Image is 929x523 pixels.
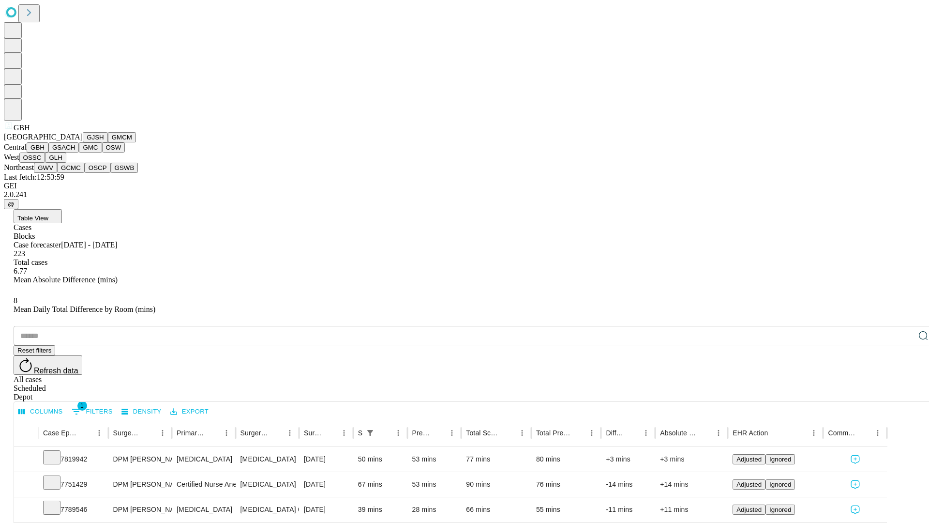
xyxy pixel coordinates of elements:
button: GSWB [111,163,138,173]
div: 28 mins [412,497,457,522]
button: OSSC [19,153,45,163]
div: 77 mins [466,447,526,472]
div: 7789546 [43,497,104,522]
button: Sort [698,426,712,440]
div: 39 mins [358,497,403,522]
span: [DATE] - [DATE] [61,241,117,249]
button: Show filters [69,404,115,419]
button: Sort [502,426,515,440]
span: Last fetch: 12:53:59 [4,173,64,181]
div: Surgery Date [304,429,323,437]
span: GBH [14,123,30,132]
div: DPM [PERSON_NAME] [113,497,167,522]
span: 6.77 [14,267,27,275]
button: Sort [270,426,283,440]
div: 66 mins [466,497,526,522]
button: Sort [142,426,156,440]
span: [GEOGRAPHIC_DATA] [4,133,83,141]
button: Menu [639,426,653,440]
span: Ignored [769,481,791,488]
div: Certified Nurse Anesthetist [177,472,230,497]
button: GSACH [48,142,79,153]
div: 53 mins [412,472,457,497]
button: Menu [283,426,297,440]
div: [MEDICAL_DATA] [240,472,294,497]
div: Predicted In Room Duration [412,429,431,437]
span: @ [8,200,15,208]
button: Expand [19,477,33,493]
div: 7751429 [43,472,104,497]
div: Comments [828,429,856,437]
span: West [4,153,19,161]
div: 90 mins [466,472,526,497]
button: Adjusted [733,454,765,464]
button: Reset filters [14,345,55,355]
button: Menu [220,426,233,440]
button: Menu [92,426,106,440]
button: OSW [102,142,125,153]
div: [MEDICAL_DATA] [177,447,230,472]
div: 1 active filter [363,426,377,440]
div: -11 mins [606,497,650,522]
span: Ignored [769,506,791,513]
button: Show filters [363,426,377,440]
button: Sort [206,426,220,440]
button: GJSH [83,132,108,142]
button: Ignored [765,479,795,490]
button: GLH [45,153,66,163]
div: 76 mins [536,472,597,497]
div: Difference [606,429,625,437]
div: 55 mins [536,497,597,522]
button: Sort [378,426,391,440]
div: Absolute Difference [660,429,697,437]
div: 67 mins [358,472,403,497]
span: 1 [77,401,87,411]
span: Mean Absolute Difference (mins) [14,276,118,284]
div: DPM [PERSON_NAME] [113,472,167,497]
button: @ [4,199,18,209]
div: [DATE] [304,447,348,472]
button: Menu [337,426,351,440]
span: Total cases [14,258,47,266]
button: GWV [34,163,57,173]
div: +11 mins [660,497,723,522]
span: Case forecaster [14,241,61,249]
button: Menu [585,426,599,440]
button: Expand [19,451,33,468]
button: Sort [626,426,639,440]
div: [MEDICAL_DATA] COMPLETE EXCISION 5TH [MEDICAL_DATA] HEAD [240,497,294,522]
div: Total Scheduled Duration [466,429,501,437]
div: [MEDICAL_DATA] [177,497,230,522]
div: Case Epic Id [43,429,78,437]
button: Menu [391,426,405,440]
button: GMC [79,142,102,153]
span: 223 [14,249,25,258]
button: Ignored [765,505,795,515]
div: +3 mins [660,447,723,472]
button: Sort [432,426,445,440]
button: Ignored [765,454,795,464]
button: Select columns [16,404,65,419]
div: EHR Action [733,429,768,437]
span: Reset filters [17,347,51,354]
span: Refresh data [34,367,78,375]
span: Adjusted [736,506,762,513]
button: Export [168,404,211,419]
div: Total Predicted Duration [536,429,571,437]
div: 2.0.241 [4,190,925,199]
button: GBH [27,142,48,153]
div: [DATE] [304,497,348,522]
div: Surgery Name [240,429,269,437]
button: GCMC [57,163,85,173]
div: GEI [4,182,925,190]
button: Menu [445,426,459,440]
button: Menu [712,426,725,440]
button: Menu [871,426,884,440]
div: 7819942 [43,447,104,472]
button: Sort [857,426,871,440]
span: Table View [17,215,48,222]
button: Refresh data [14,355,82,375]
button: Sort [571,426,585,440]
div: DPM [PERSON_NAME] [113,447,167,472]
div: [DATE] [304,472,348,497]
